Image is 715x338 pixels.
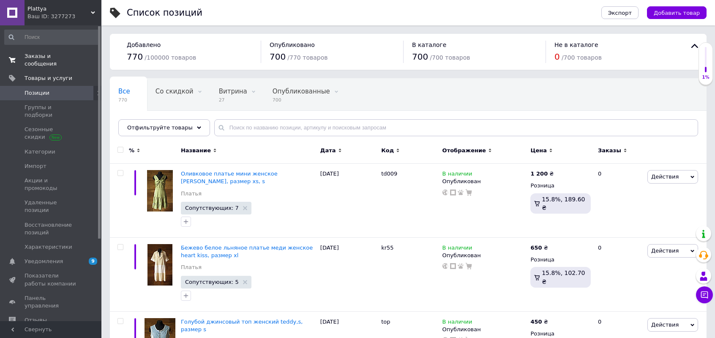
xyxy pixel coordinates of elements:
[651,173,679,180] span: Действия
[442,147,486,154] span: Отображение
[273,88,330,95] span: Опубликованные
[25,177,78,192] span: Акции и промокоды
[320,147,336,154] span: Дата
[118,88,130,95] span: Все
[442,319,472,327] span: В наличии
[27,13,101,20] div: Ваш ID: 3277273
[442,178,527,185] div: Опубликован
[530,182,591,190] div: Розница
[412,41,446,48] span: В каталоге
[601,6,639,19] button: Экспорт
[181,170,278,184] a: Оливковое платье мини женское [PERSON_NAME], размер xs, s
[542,269,585,285] span: 15.8%, 102.70 ₴
[381,170,397,177] span: td009
[89,258,97,265] span: 9
[442,170,472,179] span: В наличии
[530,170,548,177] b: 1 200
[442,252,527,259] div: Опубликован
[598,147,621,154] span: Заказы
[25,74,72,82] span: Товары и услуги
[185,205,239,211] span: Сопутствующих: 7
[25,148,55,156] span: Категории
[129,147,134,154] span: %
[181,319,303,333] a: Голубой джинсовый топ женский teddy,s, размер s
[25,294,78,310] span: Панель управления
[181,190,202,198] a: Платья
[118,120,148,127] span: Скрытые
[127,124,193,131] span: Отфильтруйте товары
[270,52,286,62] span: 700
[25,89,49,97] span: Позиции
[25,272,78,287] span: Показатели работы компании
[542,196,585,211] span: 15.8%, 189.60 ₴
[25,258,63,265] span: Уведомления
[25,162,46,170] span: Импорт
[654,10,700,16] span: Добавить товар
[651,322,679,328] span: Действия
[412,52,428,62] span: 700
[554,52,560,62] span: 0
[381,147,394,154] span: Код
[647,6,707,19] button: Добавить товар
[118,97,130,103] span: 770
[127,8,202,17] div: Список позиций
[554,41,598,48] span: Не в каталоге
[214,119,698,136] input: Поиск по названию позиции, артикулу и поисковым запросам
[651,247,679,254] span: Действия
[530,147,547,154] span: Цена
[530,245,542,251] b: 650
[4,30,100,45] input: Поиск
[430,54,470,61] span: / 700 товаров
[219,88,247,95] span: Витрина
[530,318,548,326] div: ₴
[530,256,591,264] div: Розница
[287,54,327,61] span: / 770 товаров
[27,5,91,13] span: Plattya
[593,164,645,238] div: 0
[25,243,72,251] span: Характеристики
[127,41,161,48] span: Добавлено
[442,245,472,253] span: В наличии
[608,10,632,16] span: Экспорт
[562,54,602,61] span: / 700 товаров
[593,238,645,312] div: 0
[219,97,247,103] span: 27
[145,54,196,61] span: / 100000 товаров
[127,52,143,62] span: 770
[25,199,78,214] span: Удаленные позиции
[381,319,390,325] span: top
[181,264,202,271] a: Платья
[185,279,239,285] span: Сопутствующих: 5
[156,88,194,95] span: Со скидкой
[147,170,173,212] img: Оливковое платье мини женское ted baker, размер xs, s
[25,104,78,119] span: Группы и подборки
[25,126,78,141] span: Сезонные скидки
[442,326,527,333] div: Опубликован
[530,330,591,338] div: Розница
[318,164,379,238] div: [DATE]
[696,286,713,303] button: Чат с покупателем
[273,97,330,103] span: 700
[270,41,315,48] span: Опубликовано
[25,221,78,236] span: Восстановление позиций
[181,245,313,258] a: Бежево белое льняное платье меди женское heart kiss, размер xl
[381,245,393,251] span: kr55
[318,238,379,312] div: [DATE]
[530,319,542,325] b: 450
[699,74,712,80] div: 1%
[147,244,172,286] img: Бежево белое льняное платье меди женское heart kiss, размер xl
[530,170,554,178] div: ₴
[530,244,548,252] div: ₴
[181,147,211,154] span: Название
[25,316,47,324] span: Отзывы
[25,52,78,68] span: Заказы и сообщения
